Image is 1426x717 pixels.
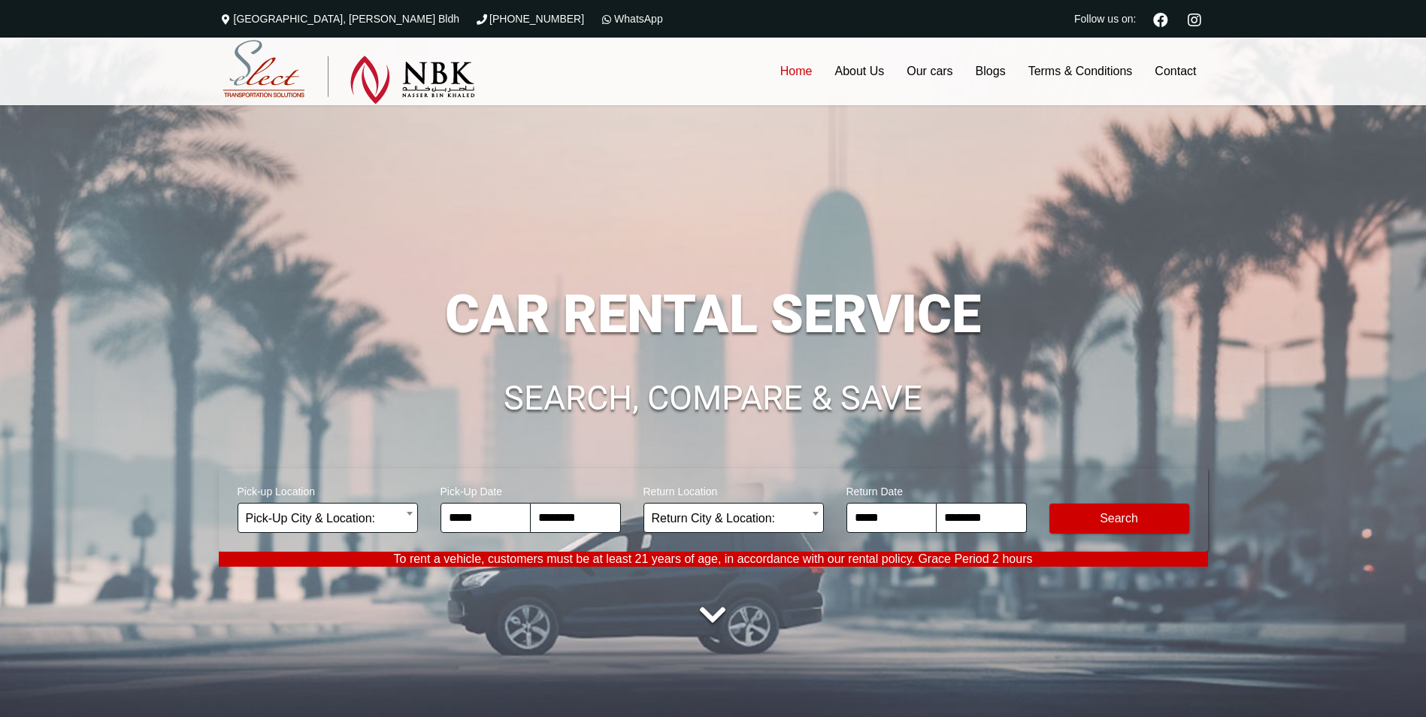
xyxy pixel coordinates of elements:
a: Home [769,38,824,105]
span: Pick-up Location [238,476,418,503]
span: Pick-Up City & Location: [246,504,410,534]
span: Pick-Up City & Location: [238,503,418,533]
button: Modify Search [1049,504,1189,534]
p: To rent a vehicle, customers must be at least 21 years of age, in accordance with our rental poli... [219,552,1208,567]
a: Our cars [895,38,964,105]
span: Return Location [643,476,824,503]
img: Select Rent a Car [223,40,475,104]
a: About Us [823,38,895,105]
h1: CAR RENTAL SERVICE [219,288,1208,340]
a: Terms & Conditions [1017,38,1144,105]
a: Blogs [964,38,1017,105]
a: [PHONE_NUMBER] [474,13,584,25]
h1: SEARCH, COMPARE & SAVE [219,381,1208,416]
a: Instagram [1182,11,1208,27]
span: Return Date [846,476,1027,503]
span: Pick-Up Date [441,476,621,503]
a: Facebook [1147,11,1174,27]
span: Return City & Location: [643,503,824,533]
a: Contact [1143,38,1207,105]
a: WhatsApp [599,13,663,25]
span: Return City & Location: [652,504,816,534]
